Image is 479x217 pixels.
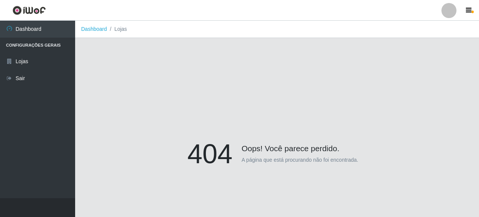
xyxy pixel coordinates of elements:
img: CoreUI Logo [12,6,46,15]
a: Dashboard [81,26,107,32]
h4: Oops! Você parece perdido. [187,138,367,153]
nav: breadcrumb [75,21,479,38]
p: A página que está procurando não foi encontrada. [242,156,358,164]
h1: 404 [187,138,233,170]
li: Lojas [107,25,127,33]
